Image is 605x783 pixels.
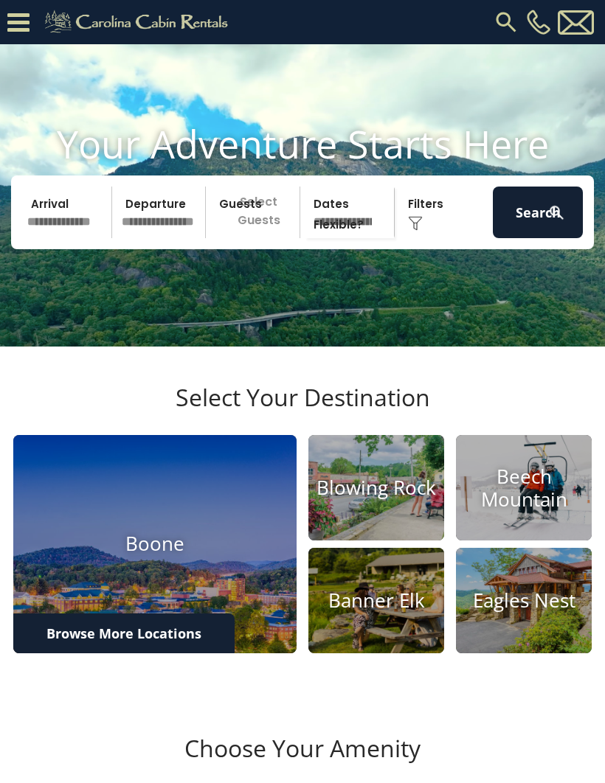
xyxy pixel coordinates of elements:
img: search-regular.svg [493,9,519,35]
h4: Beech Mountain [456,465,592,511]
h4: Eagles Nest [456,589,592,612]
a: Banner Elk [308,548,444,653]
a: Beech Mountain [456,435,592,540]
h1: Your Adventure Starts Here [11,121,594,167]
a: Browse More Locations [13,613,235,653]
h3: Select Your Destination [11,383,594,435]
h4: Boone [13,533,297,556]
a: Boone [13,435,297,653]
button: Search [493,187,583,238]
a: Eagles Nest [456,548,592,653]
h4: Banner Elk [308,589,444,612]
img: Khaki-logo.png [37,7,241,37]
img: filter--v1.png [408,216,423,231]
img: search-regular-white.png [547,203,566,222]
h4: Blowing Rock [308,476,444,499]
a: [PHONE_NUMBER] [523,10,554,35]
a: Blowing Rock [308,435,444,540]
p: Select Guests [210,187,300,238]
